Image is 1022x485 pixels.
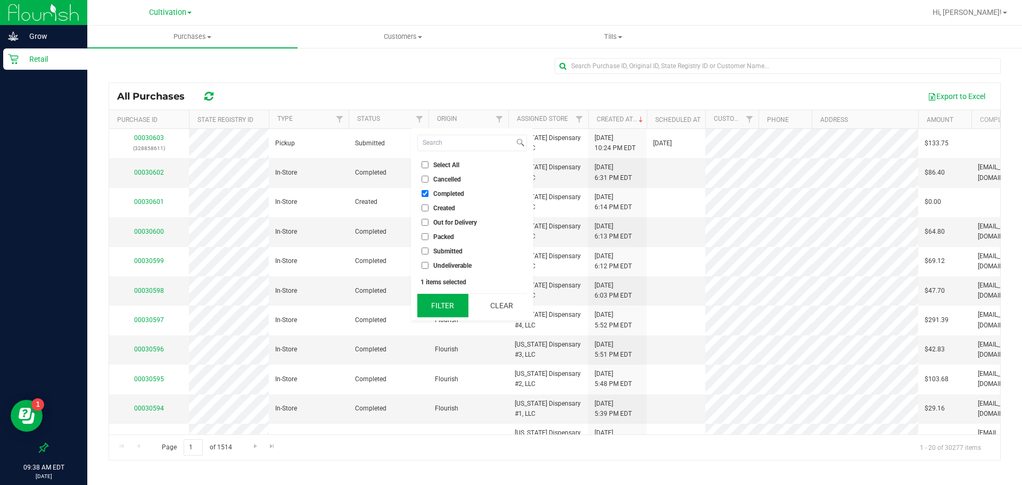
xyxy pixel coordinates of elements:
[31,398,44,411] iframe: Resource center unread badge
[117,91,195,102] span: All Purchases
[421,278,524,286] div: 1 items selected
[422,219,428,226] input: Out for Delivery
[11,400,43,432] iframe: Resource center
[515,310,582,330] span: [US_STATE] Dispensary #4, LLC
[134,316,164,324] a: 00030597
[925,138,949,149] span: $133.75
[149,8,186,17] span: Cultivation
[517,115,568,122] a: Assigned Store
[422,176,428,183] input: Cancelled
[422,190,428,197] input: Completed
[87,32,298,42] span: Purchases
[595,399,632,419] span: [DATE] 5:39 PM EDT
[275,168,297,178] span: In-Store
[19,30,83,43] p: Grow
[265,439,280,454] a: Go to the last page
[515,192,582,212] span: [US_STATE] Dispensary #2, LLC
[515,399,582,419] span: [US_STATE] Dispensary #1, LLC
[508,26,718,48] a: Tills
[515,428,582,448] span: [US_STATE] Dispensary #4, LLC
[153,439,241,456] span: Page of 1514
[8,31,19,42] inline-svg: Grow
[595,281,632,301] span: [DATE] 6:03 PM EDT
[433,176,461,183] span: Cancelled
[355,374,386,384] span: Completed
[418,135,514,151] input: Search
[515,133,582,153] span: [US_STATE] Dispensary #4, LLC
[134,134,164,142] a: 00030603
[433,205,455,211] span: Created
[134,375,164,383] a: 00030595
[411,110,428,128] a: Filter
[653,138,672,149] span: [DATE]
[422,204,428,211] input: Created
[355,256,386,266] span: Completed
[595,340,632,360] span: [DATE] 5:51 PM EDT
[435,404,458,414] span: Flourish
[275,227,297,237] span: In-Store
[741,110,759,128] a: Filter
[422,161,428,168] input: Select All
[248,439,263,454] a: Go to the next page
[515,162,582,183] span: [US_STATE] Dispensary #2, LLC
[595,428,632,448] span: [DATE] 5:39 PM EDT
[298,32,507,42] span: Customers
[355,168,386,178] span: Completed
[767,116,789,124] a: Phone
[277,115,293,122] a: Type
[275,138,295,149] span: Pickup
[355,433,386,443] span: Completed
[911,439,990,455] span: 1 - 20 of 30277 items
[331,110,349,128] a: Filter
[87,26,298,48] a: Purchases
[298,26,508,48] a: Customers
[422,233,428,240] input: Packed
[357,115,380,122] a: Status
[515,251,582,272] span: [US_STATE] Dispensary #1, LLC
[275,404,297,414] span: In-Store
[422,248,428,254] input: Submitted
[714,115,747,122] a: Customer
[134,198,164,205] a: 00030601
[197,116,253,124] a: State Registry ID
[925,344,945,355] span: $42.83
[933,8,1002,17] span: Hi, [PERSON_NAME]!
[134,287,164,294] a: 00030598
[134,346,164,353] a: 00030596
[595,369,632,389] span: [DATE] 5:48 PM EDT
[117,116,158,124] a: Purchase ID
[275,433,297,443] span: In-Store
[355,315,386,325] span: Completed
[275,197,297,207] span: In-Store
[595,221,632,242] span: [DATE] 6:13 PM EDT
[435,433,458,443] span: Flourish
[925,404,945,414] span: $29.16
[491,110,508,128] a: Filter
[355,138,385,149] span: Submitted
[597,116,645,123] a: Created At
[433,234,454,240] span: Packed
[417,294,468,317] button: Filter
[595,192,632,212] span: [DATE] 6:14 PM EDT
[19,53,83,65] p: Retail
[921,87,992,105] button: Export to Excel
[355,286,386,296] span: Completed
[355,227,386,237] span: Completed
[275,286,297,296] span: In-Store
[8,54,19,64] inline-svg: Retail
[275,315,297,325] span: In-Store
[555,58,1001,74] input: Search Purchase ID, Original ID, State Registry ID or Customer Name...
[476,294,527,317] button: Clear
[515,281,582,301] span: [US_STATE] Dispensary #3, LLC
[355,404,386,414] span: Completed
[925,286,945,296] span: $47.70
[925,168,945,178] span: $86.40
[38,442,49,453] label: Pin the sidebar to full width on large screens
[925,256,945,266] span: $69.12
[515,221,582,242] span: [US_STATE] Dispensary #2, LLC
[134,257,164,265] a: 00030599
[437,115,457,122] a: Origin
[433,248,463,254] span: Submitted
[508,32,718,42] span: Tills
